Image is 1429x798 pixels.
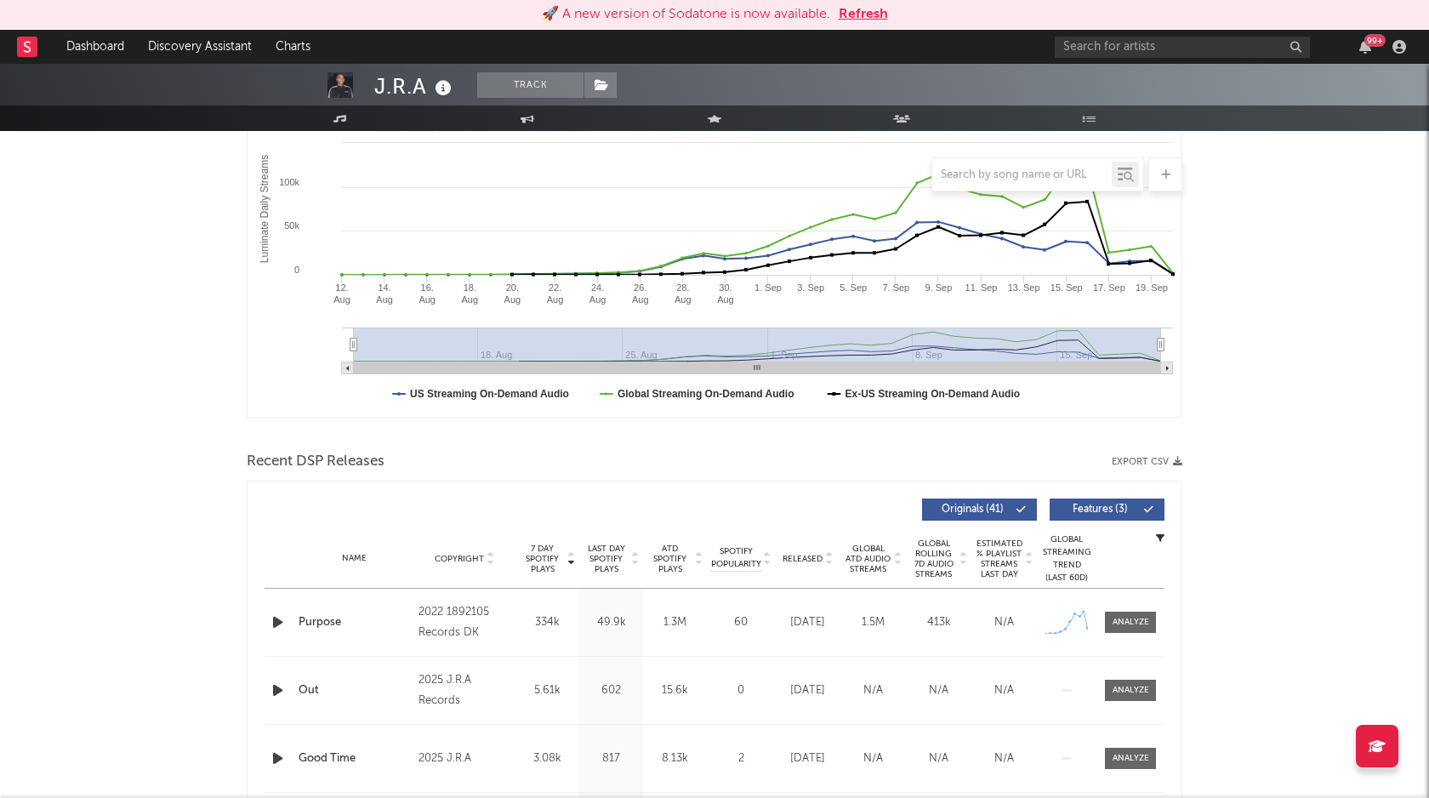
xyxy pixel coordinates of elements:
text: 1. Sep [754,282,782,293]
span: Features ( 3 ) [1061,504,1139,515]
text: 9. Sep [925,282,953,293]
div: 🚀 A new version of Sodatone is now available. [542,4,830,25]
div: Name [299,552,410,565]
text: Global Streaming On-Demand Audio [618,388,794,400]
span: Released [783,554,823,564]
text: 13. Sep [1008,282,1040,293]
div: 1.5M [845,614,902,631]
span: Global ATD Audio Streams [845,544,891,574]
div: N/A [976,750,1033,767]
div: N/A [845,750,902,767]
div: N/A [910,750,967,767]
span: Estimated % Playlist Streams Last Day [976,539,1022,579]
text: 30. Aug [717,282,734,305]
text: 12. Aug [333,282,350,305]
div: 5.61k [520,682,575,699]
text: 22. Aug [547,282,564,305]
div: N/A [976,614,1033,631]
div: 2025 J.R.A [418,749,511,769]
a: Charts [264,30,322,64]
a: Purpose [299,614,410,631]
div: 2025 J.R.A Records [418,670,511,711]
span: 7 Day Spotify Plays [520,544,565,574]
text: Ex-US Streaming On-Demand Audio [845,388,1021,400]
div: Global Streaming Trend (Last 60D) [1041,533,1092,584]
span: Spotify Popularity [711,545,761,571]
div: N/A [976,682,1033,699]
text: 20. Aug [504,282,521,305]
text: 24. Aug [589,282,606,305]
div: 1.3M [647,614,703,631]
div: N/A [910,682,967,699]
div: 2 [711,750,771,767]
div: [DATE] [779,614,836,631]
button: 99+ [1359,40,1371,54]
text: 5. Sep [840,282,867,293]
text: 50k [284,220,299,231]
div: J.R.A [374,72,456,100]
div: 334k [520,614,575,631]
text: 3. Sep [797,282,824,293]
text: 7. Sep [882,282,909,293]
span: Recent DSP Releases [247,452,384,472]
div: [DATE] [779,750,836,767]
span: Originals ( 41 ) [933,504,1011,515]
div: 3.08k [520,750,575,767]
div: 817 [584,750,639,767]
input: Search by song name or URL [932,168,1112,182]
button: Track [477,72,584,98]
button: Features(3) [1050,499,1164,521]
div: 602 [584,682,639,699]
svg: Luminate Daily Consumption [248,77,1181,417]
div: 60 [711,614,771,631]
text: 11. Sep [965,282,998,293]
div: 2022 1892105 Records DK [418,602,511,643]
a: Out [299,682,410,699]
div: N/A [845,682,902,699]
div: 99 + [1364,34,1386,47]
div: 49.9k [584,614,639,631]
text: US Streaming On-Demand Audio [410,388,569,400]
text: 17. Sep [1093,282,1125,293]
text: 19. Sep [1136,282,1168,293]
div: 0 [711,682,771,699]
text: 28. Aug [675,282,692,305]
button: Export CSV [1112,457,1182,467]
text: 16. Aug [418,282,436,305]
text: 26. Aug [632,282,649,305]
text: 14. Aug [376,282,393,305]
div: [DATE] [779,682,836,699]
button: Originals(41) [922,499,1037,521]
span: ATD Spotify Plays [647,544,692,574]
div: 15.6k [647,682,703,699]
text: 15. Sep [1050,282,1083,293]
text: Luminate Daily Streams [259,155,270,263]
text: 0 [294,265,299,275]
text: 18. Aug [462,282,479,305]
input: Search for artists [1055,37,1310,58]
span: Global Rolling 7D Audio Streams [910,539,957,579]
button: Refresh [839,4,888,25]
div: 413k [910,614,967,631]
a: Dashboard [54,30,136,64]
a: Discovery Assistant [136,30,264,64]
a: Good Time [299,750,410,767]
span: Copyright [435,554,484,564]
div: 8.13k [647,750,703,767]
span: Last Day Spotify Plays [584,544,629,574]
